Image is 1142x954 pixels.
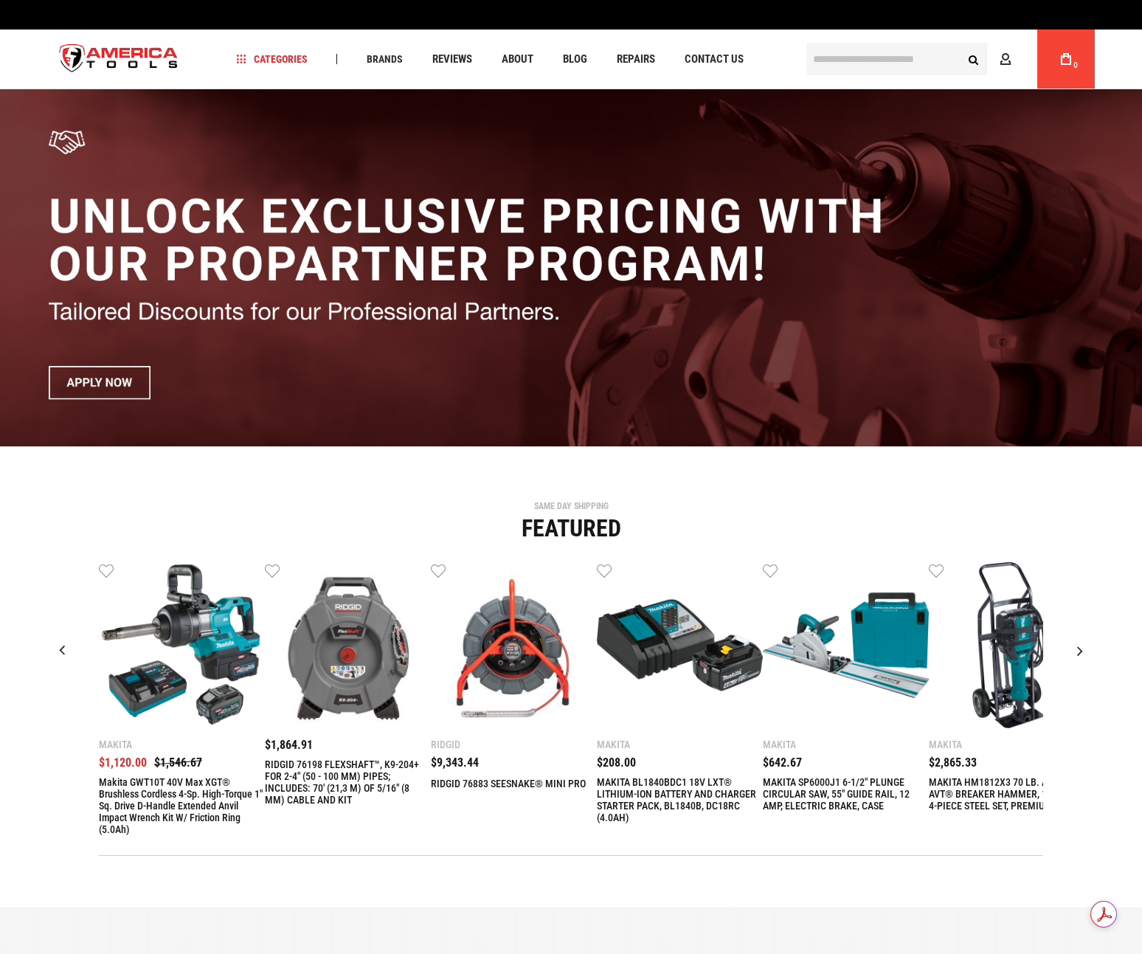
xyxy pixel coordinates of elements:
[959,45,987,73] button: Search
[431,562,597,728] img: RIDGID 76883 SEESNAKE® MINI PRO
[367,54,403,64] span: Brands
[265,738,313,752] span: $1,864.91
[230,49,314,69] a: Categories
[237,54,308,64] span: Categories
[495,49,540,69] a: About
[432,54,472,65] span: Reviews
[44,516,1098,540] div: Featured
[763,562,929,728] img: MAKITA SP6000J1 6-1/2" PLUNGE CIRCULAR SAW, 55" GUIDE RAIL, 12 AMP, ELECTRIC BRAKE, CASE
[763,756,802,770] span: $642.67
[597,756,636,770] span: $208.00
[763,776,929,812] a: MAKITA SP6000J1 6-1/2" PLUNGE CIRCULAR SAW, 55" GUIDE RAIL, 12 AMP, ELECTRIC BRAKE, CASE
[502,54,533,65] span: About
[1073,61,1078,69] span: 0
[99,739,265,750] div: Makita
[597,562,763,732] a: MAKITA BL1840BDC1 18V LXT® LITHIUM-ION BATTERY AND CHARGER STARTER PACK, BL1840B, DC18RC (4.0AH)
[99,562,265,732] a: Makita GWT10T 40V max XGT® Brushless Cordless 4‑Sp. High‑Torque 1" Sq. Drive D‑Handle Extended An...
[265,562,431,728] img: RIDGID 76198 FLEXSHAFT™, K9-204+ FOR 2-4
[1052,30,1080,89] a: 0
[929,739,1095,750] div: Makita
[597,776,763,823] a: MAKITA BL1840BDC1 18V LXT® LITHIUM-ION BATTERY AND CHARGER STARTER PACK, BL1840B, DC18RC (4.0AH)
[610,49,662,69] a: Repairs
[99,562,265,728] img: Makita GWT10T 40V max XGT® Brushless Cordless 4‑Sp. High‑Torque 1" Sq. Drive D‑Handle Extended An...
[597,562,763,728] img: MAKITA BL1840BDC1 18V LXT® LITHIUM-ION BATTERY AND CHARGER STARTER PACK, BL1840B, DC18RC (4.0AH)
[154,756,202,770] span: $1,546.67
[685,54,744,65] span: Contact Us
[763,562,929,732] a: MAKITA SP6000J1 6-1/2" PLUNGE CIRCULAR SAW, 55" GUIDE RAIL, 12 AMP, ELECTRIC BRAKE, CASE
[431,756,479,770] span: $9,343.44
[929,562,1095,732] a: MAKITA HM1812X3 70 LB. ADVANCED AVT® BREAKER HAMMER, 1-1/8" HEX, 4-PIECE STEEL SET, PREMIUM CART
[763,739,929,750] div: Makita
[617,54,655,65] span: Repairs
[99,756,147,770] span: $1,120.00
[265,562,431,732] a: RIDGID 76198 FLEXSHAFT™, K9-204+ FOR 2-4
[99,776,265,835] a: Makita GWT10T 40V max XGT® Brushless Cordless 4‑Sp. High‑Torque 1" Sq. Drive D‑Handle Extended An...
[431,562,597,732] a: RIDGID 76883 SEESNAKE® MINI PRO
[929,776,1095,812] a: MAKITA HM1812X3 70 LB. ADVANCED AVT® BREAKER HAMMER, 1-1/8" HEX, 4-PIECE STEEL SET, PREMIUM CART
[360,49,409,69] a: Brands
[929,562,1095,728] img: MAKITA HM1812X3 70 LB. ADVANCED AVT® BREAKER HAMMER, 1-1/8" HEX, 4-PIECE STEEL SET, PREMIUM CART
[44,502,1098,511] div: SAME DAY SHIPPING
[678,49,750,69] a: Contact Us
[265,758,431,806] a: RIDGID 76198 FLEXSHAFT™, K9-204+ FOR 2-4" (50 - 100 MM) PIPES; INCLUDES: 70' (21,3 M) OF 5/16" (8...
[929,756,977,770] span: $2,865.33
[426,49,479,69] a: Reviews
[431,778,586,789] a: RIDGID 76883 SEESNAKE® MINI PRO
[556,49,594,69] a: Blog
[597,739,763,750] div: Makita
[431,739,597,750] div: Ridgid
[47,32,190,87] img: America Tools
[47,32,190,87] a: store logo
[563,54,587,65] span: Blog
